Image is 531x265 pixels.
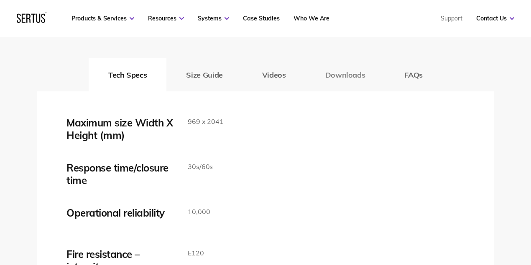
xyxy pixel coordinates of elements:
[294,15,329,22] a: Who We Are
[71,15,134,22] a: Products & Services
[243,58,306,91] button: Videos
[188,116,223,127] p: 969 x 2041
[476,15,514,22] a: Contact Us
[441,15,462,22] a: Support
[66,162,175,187] div: Response time/closure time
[188,207,210,217] p: 10,000
[198,15,229,22] a: Systems
[148,15,184,22] a: Resources
[243,15,280,22] a: Case Studies
[166,58,242,91] button: Size Guide
[380,168,531,265] iframe: Chat Widget
[66,207,175,219] div: Operational reliability
[188,248,204,259] p: E120
[385,58,442,91] button: FAQs
[380,168,531,265] div: Widżet czatu
[66,116,175,141] div: Maximum size Width X Height (mm)
[306,58,385,91] button: Downloads
[188,162,213,172] p: 30s/60s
